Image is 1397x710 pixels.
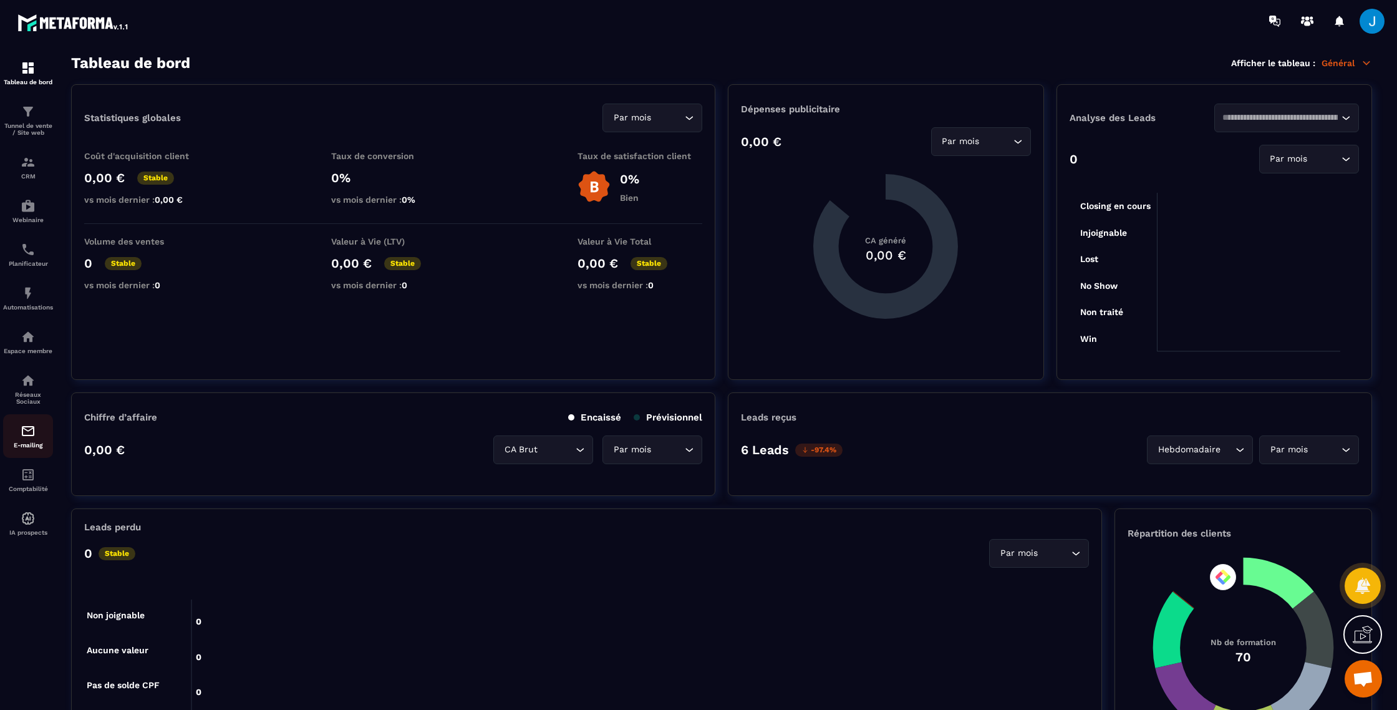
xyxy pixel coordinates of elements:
p: Valeur à Vie Total [578,236,702,246]
p: 0,00 € [331,256,372,271]
span: 0% [402,195,415,205]
input: Search for option [1223,443,1232,457]
img: logo [17,11,130,34]
p: 0,00 € [578,256,618,271]
p: Stable [137,172,174,185]
p: 0% [620,172,639,187]
p: Stable [99,547,135,560]
p: Volume des ventes [84,236,209,246]
tspan: Non traité [1080,307,1123,317]
span: 0,00 € [155,195,183,205]
span: CA Brut [501,443,540,457]
p: Taux de conversion [331,151,456,161]
p: Taux de satisfaction client [578,151,702,161]
p: Statistiques globales [84,112,181,124]
p: 0,00 € [84,170,125,185]
img: email [21,424,36,439]
a: automationsautomationsAutomatisations [3,276,53,320]
p: Chiffre d’affaire [84,412,157,423]
img: accountant [21,467,36,482]
p: 0,00 € [741,134,781,149]
p: Comptabilité [3,485,53,492]
p: CRM [3,173,53,180]
div: Search for option [989,539,1089,568]
img: automations [21,329,36,344]
p: Leads perdu [84,522,141,533]
a: formationformationTunnel de vente / Site web [3,95,53,145]
p: Valeur à Vie (LTV) [331,236,456,246]
p: vs mois dernier : [84,195,209,205]
p: -97.4% [795,444,843,457]
input: Search for option [654,111,682,125]
span: Par mois [997,547,1040,560]
a: formationformationTableau de bord [3,51,53,95]
p: Général [1322,57,1372,69]
p: Réseaux Sociaux [3,391,53,405]
tspan: No Show [1080,281,1118,291]
a: schedulerschedulerPlanificateur [3,233,53,276]
p: 0 [84,256,92,271]
p: Afficher le tableau : [1231,58,1315,68]
span: Hebdomadaire [1155,443,1223,457]
p: Stable [105,257,142,270]
img: formation [21,61,36,75]
div: Search for option [1259,145,1359,173]
p: Tableau de bord [3,79,53,85]
p: 0 [1070,152,1078,167]
span: Par mois [939,135,982,148]
p: Analyse des Leads [1070,112,1214,124]
a: social-networksocial-networkRéseaux Sociaux [3,364,53,414]
img: formation [21,155,36,170]
input: Search for option [1222,111,1338,125]
tspan: Lost [1080,254,1098,264]
p: Webinaire [3,216,53,223]
p: vs mois dernier : [578,280,702,290]
p: Tunnel de vente / Site web [3,122,53,136]
span: 0 [155,280,160,290]
div: Search for option [493,435,593,464]
p: Coût d'acquisition client [84,151,209,161]
tspan: Closing en cours [1080,201,1150,212]
input: Search for option [1040,547,1068,560]
p: Répartition des clients [1128,528,1359,539]
img: b-badge-o.b3b20ee6.svg [578,170,611,203]
p: Planificateur [3,260,53,267]
tspan: Win [1080,334,1096,344]
a: formationformationCRM [3,145,53,189]
p: Stable [384,257,421,270]
a: automationsautomationsWebinaire [3,189,53,233]
h3: Tableau de bord [71,54,190,72]
div: Search for option [1259,435,1359,464]
a: accountantaccountantComptabilité [3,458,53,502]
tspan: Non joignable [87,610,145,621]
img: formation [21,104,36,119]
span: 0 [648,280,654,290]
a: Ouvrir le chat [1345,660,1382,698]
div: Search for option [602,435,702,464]
span: Par mois [1267,152,1310,166]
p: Automatisations [3,304,53,311]
span: Par mois [611,443,654,457]
p: vs mois dernier : [84,280,209,290]
p: IA prospects [3,529,53,536]
p: vs mois dernier : [331,280,456,290]
p: 0 [84,546,92,561]
p: 0,00 € [84,442,125,457]
p: 0% [331,170,456,185]
div: Search for option [1214,104,1359,132]
input: Search for option [540,443,573,457]
tspan: Pas de solde CPF [87,680,160,690]
div: Search for option [1147,435,1253,464]
input: Search for option [982,135,1010,148]
a: emailemailE-mailing [3,414,53,458]
span: 0 [402,280,407,290]
p: Bien [620,193,639,203]
p: Encaissé [568,412,621,423]
p: Prévisionnel [634,412,702,423]
span: Par mois [611,111,654,125]
span: Par mois [1267,443,1310,457]
p: E-mailing [3,442,53,449]
p: 6 Leads [741,442,789,457]
p: Stable [631,257,667,270]
div: Search for option [602,104,702,132]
